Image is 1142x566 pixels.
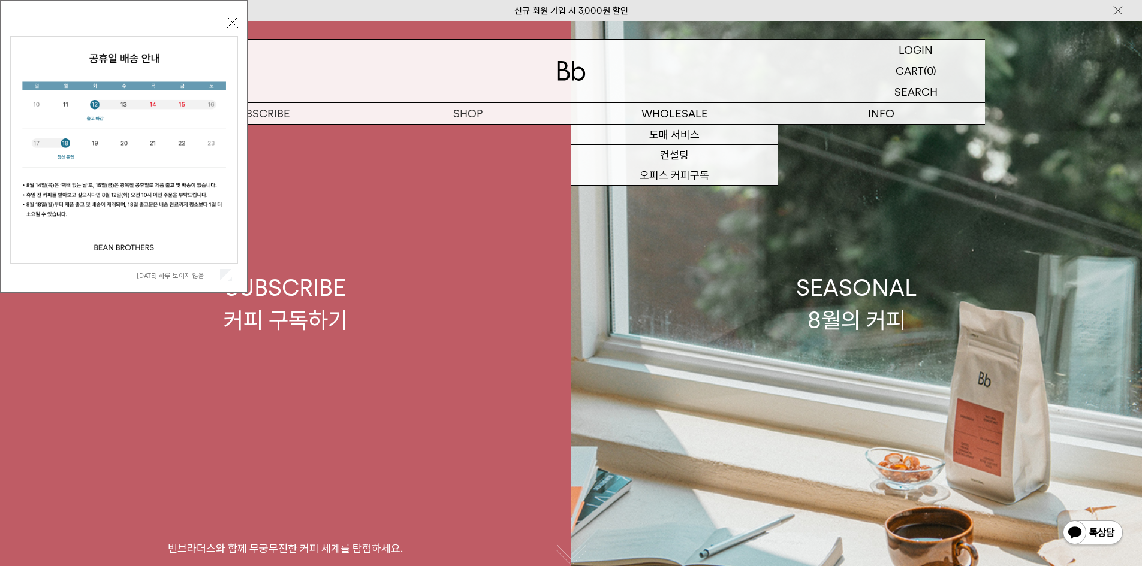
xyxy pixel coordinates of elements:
a: CART (0) [847,60,985,81]
a: SHOP [364,103,571,124]
a: 컨설팅 [571,145,778,165]
p: INFO [778,103,985,124]
img: cb63d4bbb2e6550c365f227fdc69b27f_113810.jpg [11,37,237,263]
div: SEASONAL 8월의 커피 [796,272,917,335]
a: 신규 회원 가입 시 3,000원 할인 [514,5,628,16]
p: SEARCH [894,81,938,102]
img: 로고 [557,61,586,81]
div: SUBSCRIBE 커피 구독하기 [224,272,348,335]
a: 오피스 커피구독 [571,165,778,186]
p: WHOLESALE [571,103,778,124]
p: LOGIN [899,40,933,60]
a: 도매 서비스 [571,125,778,145]
img: 카카오톡 채널 1:1 채팅 버튼 [1062,519,1124,548]
a: SUBSCRIBE [158,103,364,124]
label: [DATE] 하루 보이지 않음 [137,271,218,280]
p: (0) [924,60,936,81]
button: 닫기 [227,17,238,28]
p: CART [896,60,924,81]
a: LOGIN [847,40,985,60]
